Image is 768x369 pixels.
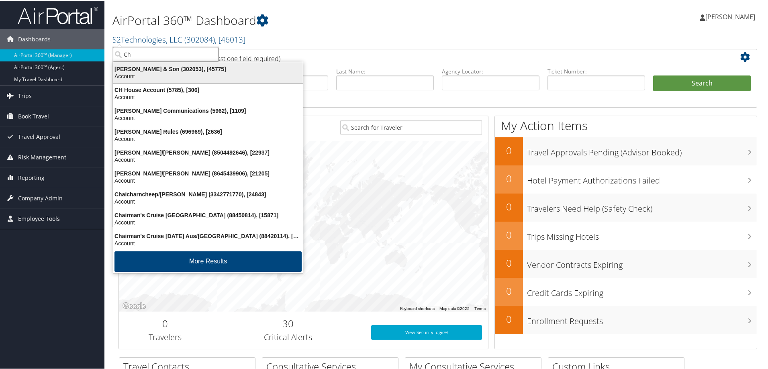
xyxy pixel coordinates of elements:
span: Dashboards [18,29,51,49]
span: Company Admin [18,188,63,208]
h3: Travel Approvals Pending (Advisor Booked) [527,142,757,157]
span: , [ 46013 ] [215,33,245,44]
div: [PERSON_NAME] Communications (5962), [1109] [108,106,308,114]
a: 0Trips Missing Hotels [495,221,757,249]
h2: 0 [495,255,523,269]
label: Ticket Number: [547,67,645,75]
div: Account [108,72,308,79]
h3: Hotel Payment Authorizations Failed [527,170,757,186]
img: Google [121,300,147,311]
div: Account [108,155,308,163]
h3: Enrollment Requests [527,311,757,326]
span: Travel Approval [18,126,60,146]
div: [PERSON_NAME]/[PERSON_NAME] (8504492646), [22937] [108,148,308,155]
span: Employee Tools [18,208,60,228]
h2: 0 [495,171,523,185]
div: CH House Account (5785), [306] [108,86,308,93]
a: 0Vendor Contracts Expiring [495,249,757,277]
img: airportal-logo.png [18,5,98,24]
h3: Travelers Need Help (Safety Check) [527,198,757,214]
div: [PERSON_NAME] Rules (696969), [2636] [108,127,308,135]
a: [PERSON_NAME] [700,4,763,28]
a: Terms (opens in new tab) [474,306,486,310]
span: [PERSON_NAME] [705,12,755,20]
div: [PERSON_NAME]/[PERSON_NAME] (8645439906), [21205] [108,169,308,176]
span: Risk Management [18,147,66,167]
span: Reporting [18,167,45,187]
h1: My Action Items [495,116,757,133]
div: Chairman's Cruise [GEOGRAPHIC_DATA] (88450814), [15871] [108,211,308,218]
button: More Results [114,251,302,271]
div: Account [108,197,308,204]
div: Account [108,135,308,142]
a: S2Technologies, LLC [112,33,245,44]
span: ( 302084 ) [184,33,215,44]
h3: Critical Alerts [217,331,359,342]
h2: 0 [495,227,523,241]
h3: Credit Cards Expiring [527,283,757,298]
div: Account [108,239,308,246]
h3: Travelers [125,331,205,342]
h2: 0 [125,316,205,330]
h3: Vendor Contracts Expiring [527,255,757,270]
h2: 30 [217,316,359,330]
a: View SecurityLogic® [371,324,482,339]
h1: AirPortal 360™ Dashboard [112,11,546,28]
h2: 0 [495,199,523,213]
span: Book Travel [18,106,49,126]
div: Account [108,218,308,225]
span: Map data ©2025 [439,306,470,310]
h2: Airtinerary Lookup [125,50,698,63]
a: 0Credit Cards Expiring [495,277,757,305]
h3: Trips Missing Hotels [527,226,757,242]
div: Account [108,93,308,100]
label: Last Name: [336,67,434,75]
button: Keyboard shortcuts [400,305,435,311]
a: 0Travel Approvals Pending (Advisor Booked) [495,137,757,165]
a: 0Hotel Payment Authorizations Failed [495,165,757,193]
span: Trips [18,85,32,105]
input: Search for Traveler [340,119,482,134]
h2: 0 [495,143,523,157]
h2: 0 [495,283,523,297]
a: 0Enrollment Requests [495,305,757,333]
a: 0Travelers Need Help (Safety Check) [495,193,757,221]
div: Chairman's Cruise [DATE] Aus/[GEOGRAPHIC_DATA] (88420114), [15865] [108,232,308,239]
input: Search Accounts [113,46,219,61]
div: Account [108,114,308,121]
h2: 0 [495,312,523,325]
div: [PERSON_NAME] & Son (302053), [45775] [108,65,308,72]
button: Search [653,75,751,91]
div: Chaicharncheep/[PERSON_NAME] (3342771770), [24843] [108,190,308,197]
div: Account [108,176,308,183]
span: (at least one field required) [204,53,280,62]
label: Agency Locator: [442,67,539,75]
a: Open this area in Google Maps (opens a new window) [121,300,147,311]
